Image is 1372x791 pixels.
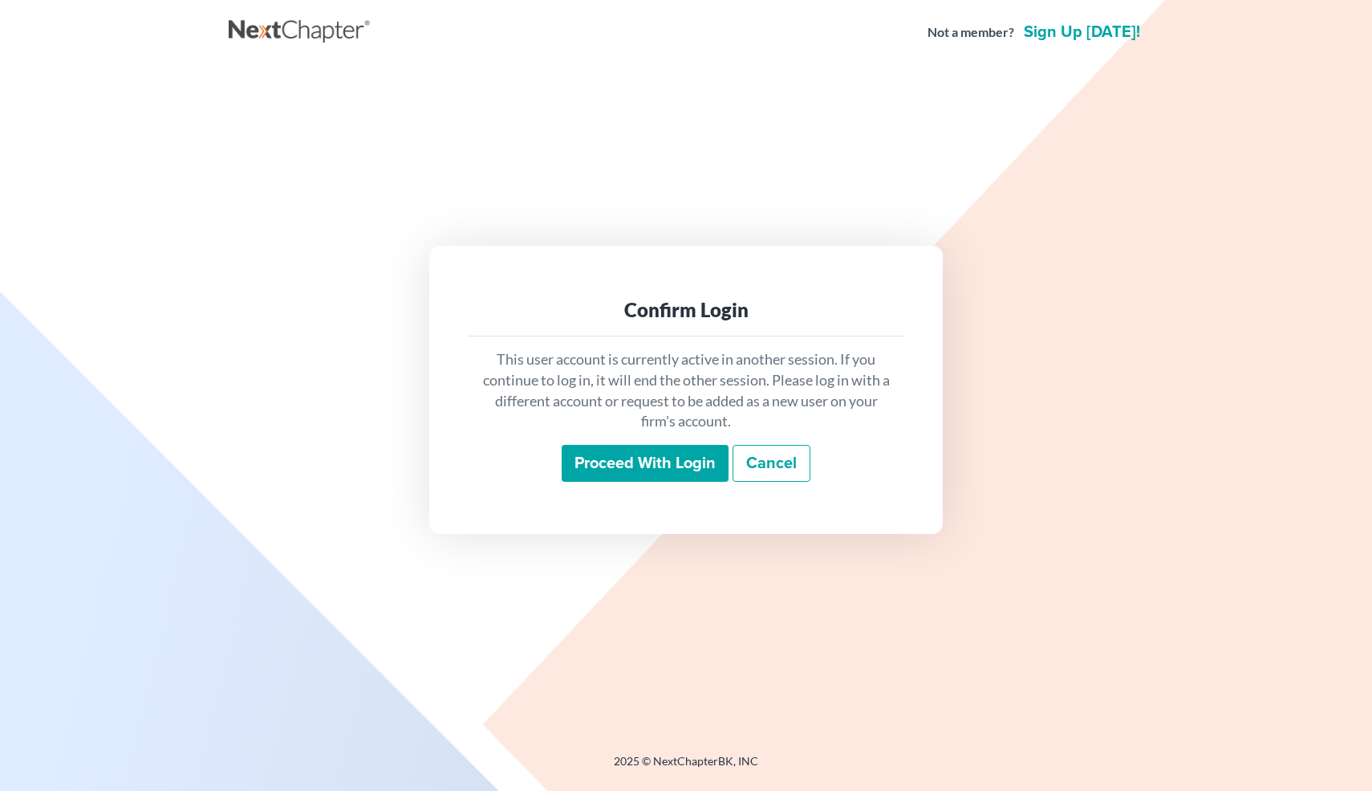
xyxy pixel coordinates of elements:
[733,445,810,482] a: Cancel
[1021,24,1143,40] a: Sign up [DATE]!
[229,753,1143,782] div: 2025 © NextChapterBK, INC
[928,23,1014,42] strong: Not a member?
[481,349,891,432] p: This user account is currently active in another session. If you continue to log in, it will end ...
[481,297,891,323] div: Confirm Login
[562,445,729,482] input: Proceed with login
